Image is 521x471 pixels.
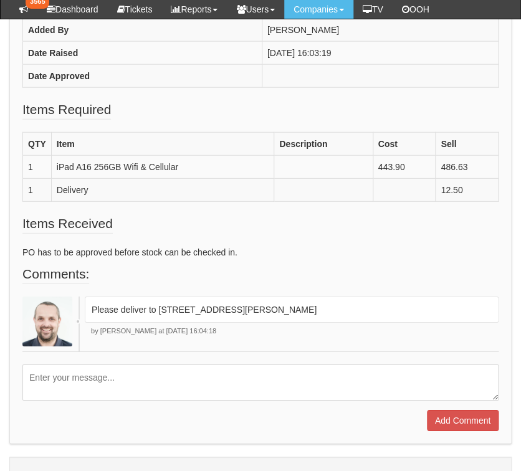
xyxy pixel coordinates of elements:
[427,410,499,431] input: Add Comment
[262,18,498,41] td: [PERSON_NAME]
[23,64,262,87] th: Date Approved
[23,41,262,64] th: Date Raised
[436,132,499,155] th: Sell
[92,303,492,316] p: Please deliver to [STREET_ADDRESS][PERSON_NAME]
[22,214,113,234] legend: Items Received
[23,18,262,41] th: Added By
[51,178,274,201] td: Delivery
[23,155,52,178] td: 1
[22,297,72,346] img: James Kaye
[22,246,499,259] p: PO has to be approved before stock can be checked in.
[373,155,436,178] td: 443.90
[436,155,499,178] td: 486.63
[85,326,499,336] p: by [PERSON_NAME] at [DATE] 16:04:18
[51,155,274,178] td: iPad A16 256GB Wifi & Cellular
[262,41,498,64] td: [DATE] 16:03:19
[436,178,499,201] td: 12.50
[51,132,274,155] th: Item
[23,132,52,155] th: QTY
[274,132,373,155] th: Description
[22,100,111,120] legend: Items Required
[373,132,436,155] th: Cost
[23,178,52,201] td: 1
[22,265,89,284] legend: Comments:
